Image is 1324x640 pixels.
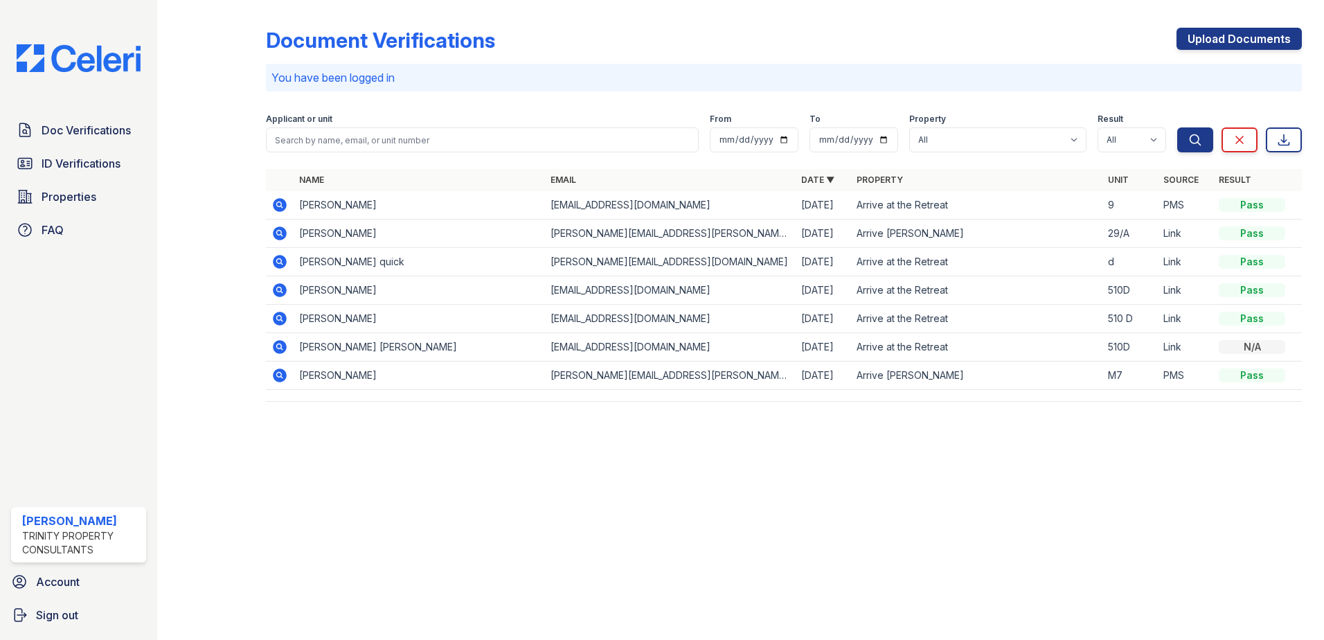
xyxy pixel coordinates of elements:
a: Upload Documents [1177,28,1302,50]
span: Properties [42,188,96,205]
td: [EMAIL_ADDRESS][DOMAIN_NAME] [545,305,796,333]
div: Pass [1219,255,1285,269]
a: Date ▼ [801,175,834,185]
td: [EMAIL_ADDRESS][DOMAIN_NAME] [545,191,796,220]
td: PMS [1158,191,1213,220]
label: Result [1098,114,1123,125]
span: ID Verifications [42,155,120,172]
td: [DATE] [796,305,851,333]
a: Account [6,568,152,596]
div: Trinity Property Consultants [22,529,141,557]
div: [PERSON_NAME] [22,513,141,529]
td: [PERSON_NAME] [294,220,545,248]
td: Arrive at the Retreat [851,333,1102,362]
td: Link [1158,220,1213,248]
td: Link [1158,333,1213,362]
a: Email [551,175,576,185]
a: Result [1219,175,1251,185]
td: [PERSON_NAME] [294,191,545,220]
label: Applicant or unit [266,114,332,125]
a: Unit [1108,175,1129,185]
td: [PERSON_NAME][EMAIL_ADDRESS][PERSON_NAME][DOMAIN_NAME] [545,362,796,390]
td: 510D [1102,333,1158,362]
td: [EMAIL_ADDRESS][DOMAIN_NAME] [545,333,796,362]
td: [EMAIL_ADDRESS][DOMAIN_NAME] [545,276,796,305]
label: From [710,114,731,125]
a: Source [1163,175,1199,185]
td: [PERSON_NAME] [294,276,545,305]
a: Name [299,175,324,185]
label: To [809,114,821,125]
a: Property [857,175,903,185]
td: [DATE] [796,333,851,362]
div: Pass [1219,198,1285,212]
a: ID Verifications [11,150,146,177]
div: Pass [1219,226,1285,240]
td: Arrive at the Retreat [851,191,1102,220]
td: Link [1158,276,1213,305]
label: Property [909,114,946,125]
td: Arrive [PERSON_NAME] [851,362,1102,390]
td: [DATE] [796,220,851,248]
td: Arrive at the Retreat [851,305,1102,333]
td: 29/A [1102,220,1158,248]
a: Doc Verifications [11,116,146,144]
td: [DATE] [796,362,851,390]
td: [PERSON_NAME] quick [294,248,545,276]
td: [PERSON_NAME][EMAIL_ADDRESS][DOMAIN_NAME] [545,248,796,276]
p: You have been logged in [271,69,1296,86]
td: Arrive at the Retreat [851,248,1102,276]
td: PMS [1158,362,1213,390]
div: Pass [1219,368,1285,382]
td: [DATE] [796,248,851,276]
td: Arrive at the Retreat [851,276,1102,305]
td: [DATE] [796,191,851,220]
td: [PERSON_NAME][EMAIL_ADDRESS][PERSON_NAME][DOMAIN_NAME] [545,220,796,248]
span: Doc Verifications [42,122,131,139]
td: M7 [1102,362,1158,390]
span: FAQ [42,222,64,238]
div: N/A [1219,340,1285,354]
td: 510D [1102,276,1158,305]
td: [PERSON_NAME] [294,362,545,390]
div: Pass [1219,283,1285,297]
td: Arrive [PERSON_NAME] [851,220,1102,248]
img: CE_Logo_Blue-a8612792a0a2168367f1c8372b55b34899dd931a85d93a1a3d3e32e68fde9ad4.png [6,44,152,72]
a: Sign out [6,601,152,629]
td: [PERSON_NAME] [PERSON_NAME] [294,333,545,362]
a: FAQ [11,216,146,244]
span: Account [36,574,80,590]
span: Sign out [36,607,78,623]
td: Link [1158,305,1213,333]
a: Properties [11,183,146,211]
td: [PERSON_NAME] [294,305,545,333]
td: Link [1158,248,1213,276]
td: 510 D [1102,305,1158,333]
td: 9 [1102,191,1158,220]
div: Document Verifications [266,28,495,53]
td: d [1102,248,1158,276]
input: Search by name, email, or unit number [266,127,699,152]
td: [DATE] [796,276,851,305]
div: Pass [1219,312,1285,326]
